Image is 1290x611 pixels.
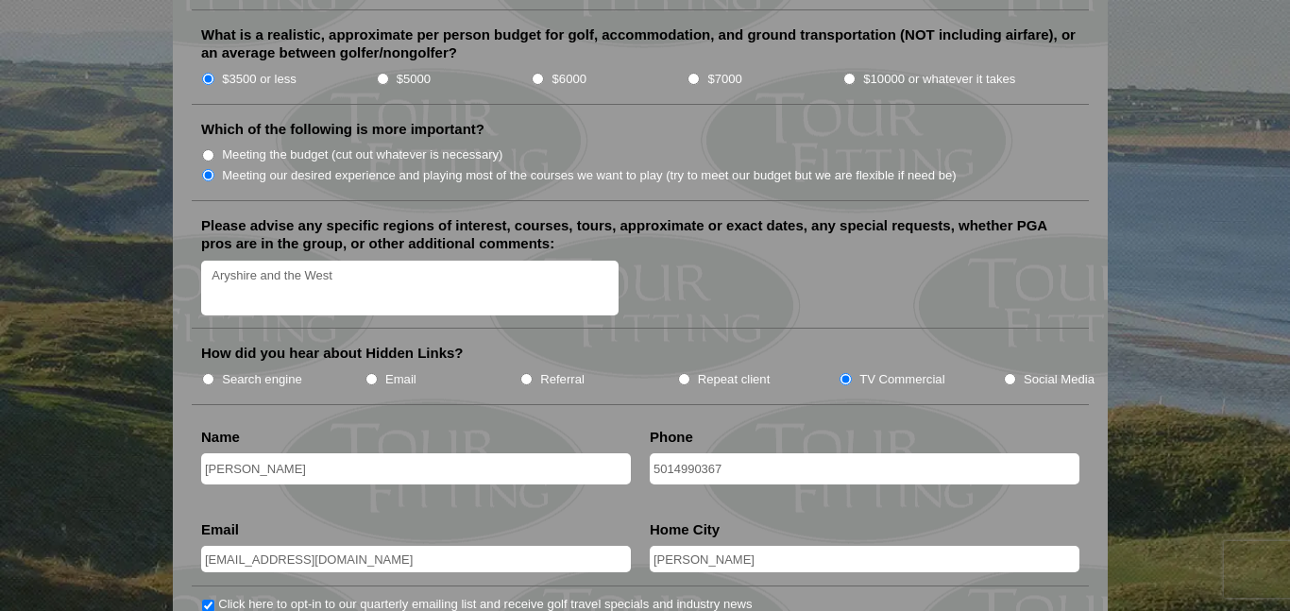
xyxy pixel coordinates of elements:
[201,520,239,539] label: Email
[385,370,416,389] label: Email
[201,216,1079,253] label: Please advise any specific regions of interest, courses, tours, approximate or exact dates, any s...
[201,25,1079,62] label: What is a realistic, approximate per person budget for golf, accommodation, and ground transporta...
[397,70,431,89] label: $5000
[540,370,585,389] label: Referral
[698,370,771,389] label: Repeat client
[201,261,619,316] textarea: Aryshire and the West
[222,145,502,164] label: Meeting the budget (cut out whatever is necessary)
[201,344,464,363] label: How did you hear about Hidden Links?
[707,70,741,89] label: $7000
[222,166,957,185] label: Meeting our desired experience and playing most of the courses we want to play (try to meet our b...
[863,70,1015,89] label: $10000 or whatever it takes
[222,370,302,389] label: Search engine
[650,520,720,539] label: Home City
[1024,370,1095,389] label: Social Media
[201,120,484,139] label: Which of the following is more important?
[222,70,297,89] label: $3500 or less
[859,370,944,389] label: TV Commercial
[650,428,693,447] label: Phone
[201,428,240,447] label: Name
[552,70,586,89] label: $6000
